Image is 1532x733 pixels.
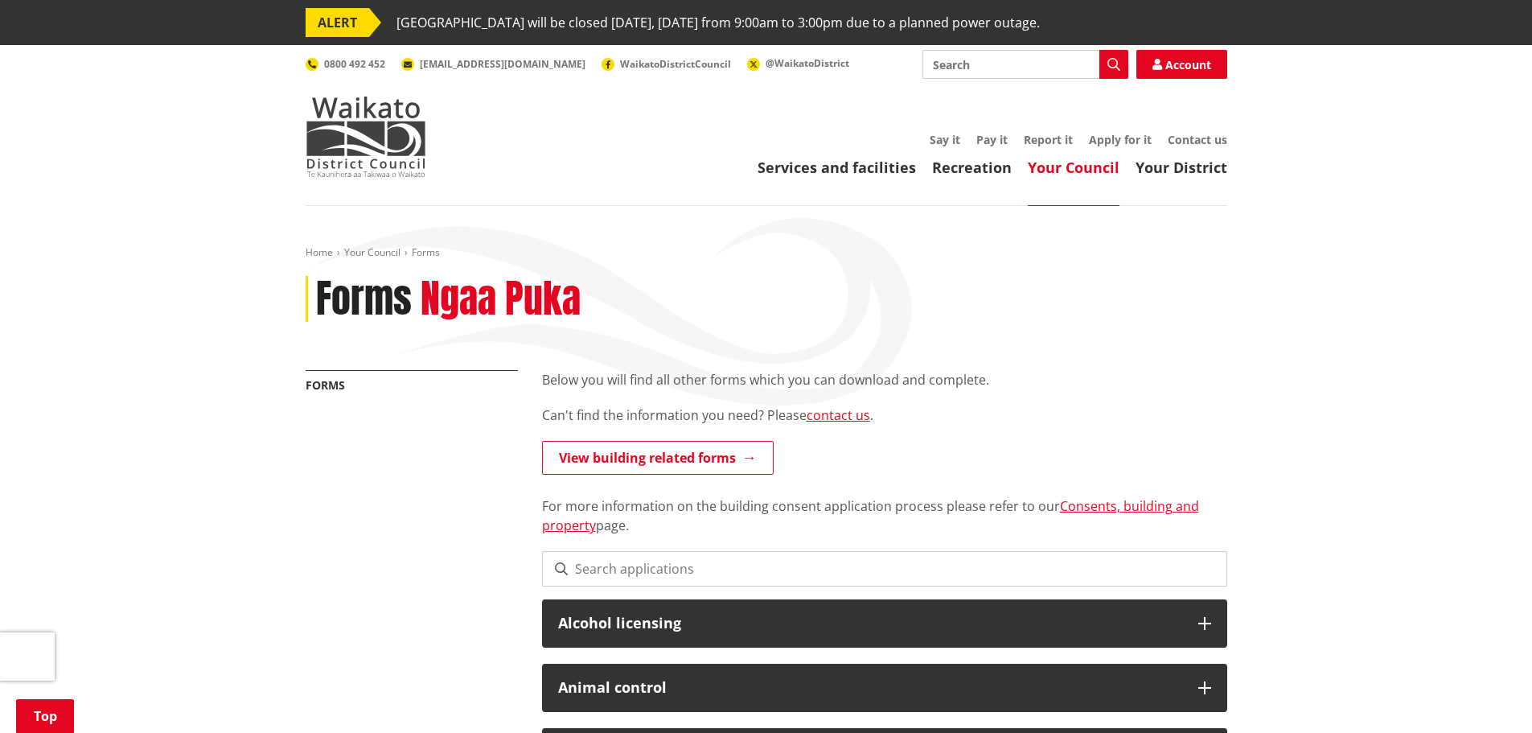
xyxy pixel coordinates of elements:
a: Say it [930,132,960,147]
a: Your Council [344,245,400,259]
h3: Animal control [558,680,1182,696]
span: [GEOGRAPHIC_DATA] will be closed [DATE], [DATE] from 9:00am to 3:00pm due to a planned power outage. [396,8,1040,37]
a: Apply for it [1089,132,1152,147]
h3: Alcohol licensing [558,616,1182,632]
span: WaikatoDistrictCouncil [620,57,731,71]
p: Below you will find all other forms which you can download and complete. [542,370,1227,389]
a: WaikatoDistrictCouncil [602,57,731,71]
a: View building related forms [542,441,774,475]
span: Forms [412,245,440,259]
a: Consents, building and property [542,497,1199,534]
input: Search applications [542,551,1227,587]
span: ALERT [306,8,369,37]
a: Your Council [1028,158,1119,177]
a: Home [306,245,333,259]
a: Your District [1136,158,1227,177]
nav: breadcrumb [306,246,1227,260]
iframe: Messenger Launcher [1458,665,1516,723]
a: Forms [306,377,345,393]
a: contact us [807,406,870,424]
a: Contact us [1168,132,1227,147]
img: Waikato District Council - Te Kaunihera aa Takiwaa o Waikato [306,97,426,177]
p: For more information on the building consent application process please refer to our page. [542,477,1227,535]
span: 0800 492 452 [324,57,385,71]
a: Report it [1024,132,1073,147]
a: Account [1136,50,1227,79]
input: Search input [922,50,1128,79]
p: Can't find the information you need? Please . [542,406,1227,425]
a: [EMAIL_ADDRESS][DOMAIN_NAME] [401,57,585,71]
a: @WaikatoDistrict [747,56,849,70]
span: [EMAIL_ADDRESS][DOMAIN_NAME] [420,57,585,71]
span: @WaikatoDistrict [766,56,849,70]
h2: Ngaa Puka [421,276,581,323]
a: Pay it [976,132,1008,147]
a: 0800 492 452 [306,57,385,71]
h1: Forms [316,276,412,323]
a: Recreation [932,158,1012,177]
a: Services and facilities [758,158,916,177]
a: Top [16,699,74,733]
